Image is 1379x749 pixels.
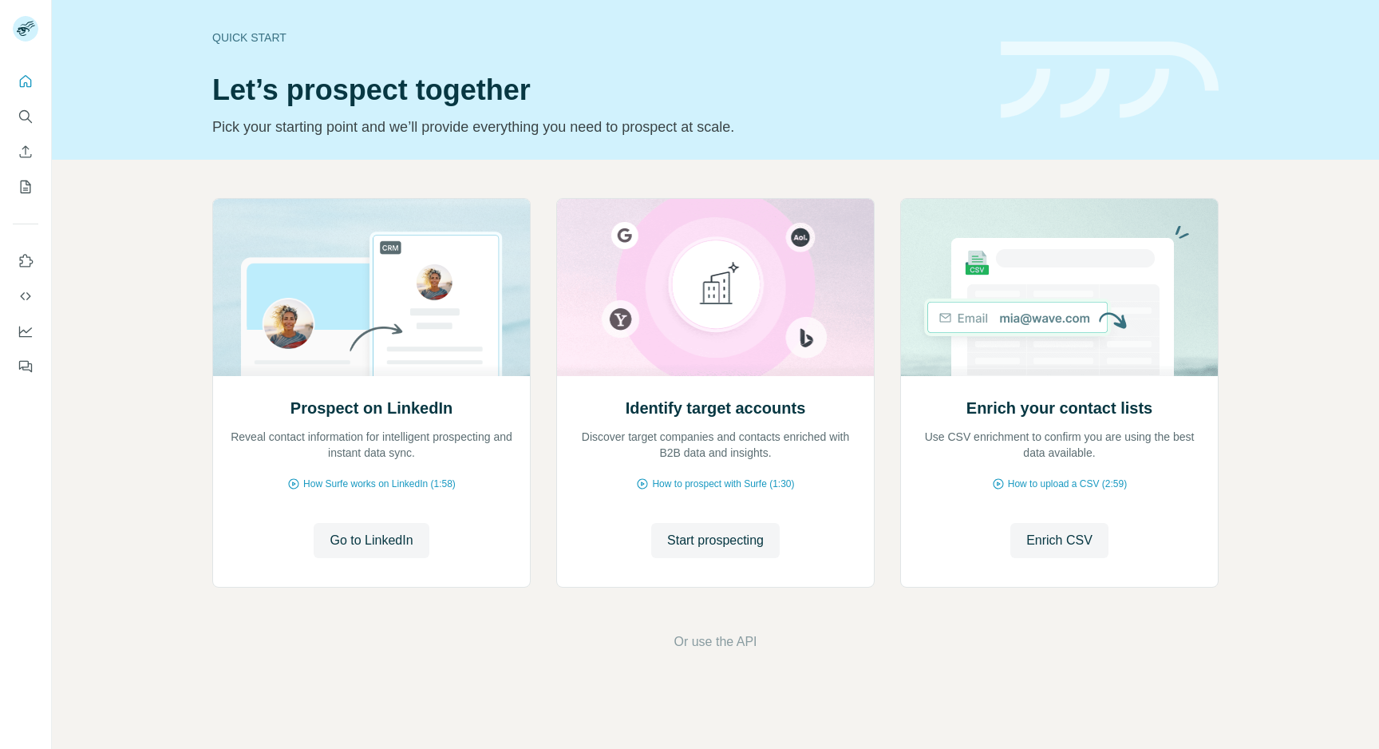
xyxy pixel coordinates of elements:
[651,523,780,558] button: Start prospecting
[556,199,875,376] img: Identify target accounts
[917,429,1202,461] p: Use CSV enrichment to confirm you are using the best data available.
[13,67,38,96] button: Quick start
[13,247,38,275] button: Use Surfe on LinkedIn
[1001,42,1219,119] img: banner
[966,397,1152,419] h2: Enrich your contact lists
[900,199,1219,376] img: Enrich your contact lists
[667,531,764,550] span: Start prospecting
[13,172,38,201] button: My lists
[13,102,38,131] button: Search
[229,429,514,461] p: Reveal contact information for intelligent prospecting and instant data sync.
[626,397,806,419] h2: Identify target accounts
[674,632,757,652] button: Or use the API
[13,317,38,346] button: Dashboard
[1026,531,1093,550] span: Enrich CSV
[1010,523,1108,558] button: Enrich CSV
[13,352,38,381] button: Feedback
[212,116,982,138] p: Pick your starting point and we’ll provide everything you need to prospect at scale.
[314,523,429,558] button: Go to LinkedIn
[13,282,38,311] button: Use Surfe API
[652,477,794,491] span: How to prospect with Surfe (1:30)
[330,531,413,550] span: Go to LinkedIn
[212,30,982,46] div: Quick start
[13,137,38,166] button: Enrich CSV
[1008,477,1127,491] span: How to upload a CSV (2:59)
[573,429,858,461] p: Discover target companies and contacts enriched with B2B data and insights.
[212,199,531,376] img: Prospect on LinkedIn
[303,477,456,491] span: How Surfe works on LinkedIn (1:58)
[290,397,452,419] h2: Prospect on LinkedIn
[212,74,982,106] h1: Let’s prospect together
